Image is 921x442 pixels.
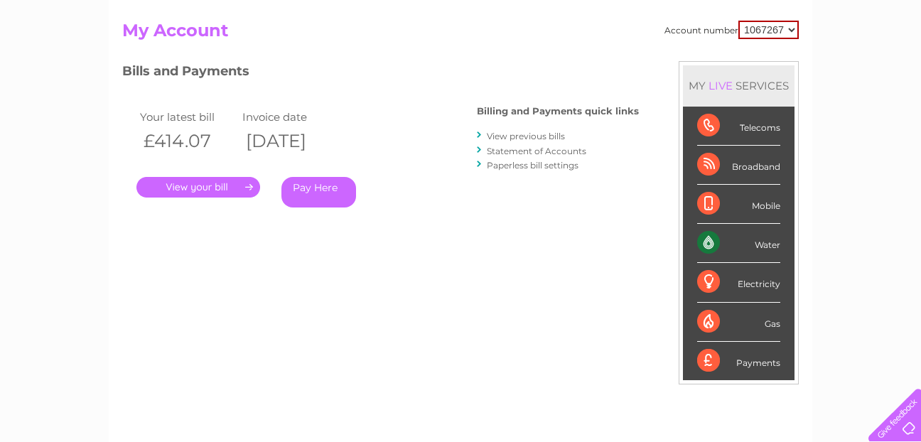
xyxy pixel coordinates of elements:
div: Broadband [697,146,780,185]
td: Invoice date [239,107,341,126]
td: Your latest bill [136,107,239,126]
a: Contact [826,60,861,71]
a: . [136,177,260,198]
a: 0333 014 3131 [653,7,751,25]
div: Water [697,224,780,263]
a: Telecoms [746,60,789,71]
div: Payments [697,342,780,380]
div: Gas [697,303,780,342]
img: logo.png [32,37,104,80]
a: Water [671,60,698,71]
div: MY SERVICES [683,65,795,106]
a: Statement of Accounts [487,146,586,156]
div: Account number [664,21,799,39]
th: [DATE] [239,126,341,156]
a: View previous bills [487,131,565,141]
div: Mobile [697,185,780,224]
a: Paperless bill settings [487,160,578,171]
div: Electricity [697,263,780,302]
h2: My Account [122,21,799,48]
a: Log out [874,60,907,71]
a: Energy [706,60,738,71]
div: Telecoms [697,107,780,146]
h4: Billing and Payments quick links [477,106,639,117]
a: Pay Here [281,177,356,207]
th: £414.07 [136,126,239,156]
a: Blog [797,60,818,71]
div: Clear Business is a trading name of Verastar Limited (registered in [GEOGRAPHIC_DATA] No. 3667643... [126,8,797,69]
h3: Bills and Payments [122,61,639,86]
div: LIVE [706,79,736,92]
